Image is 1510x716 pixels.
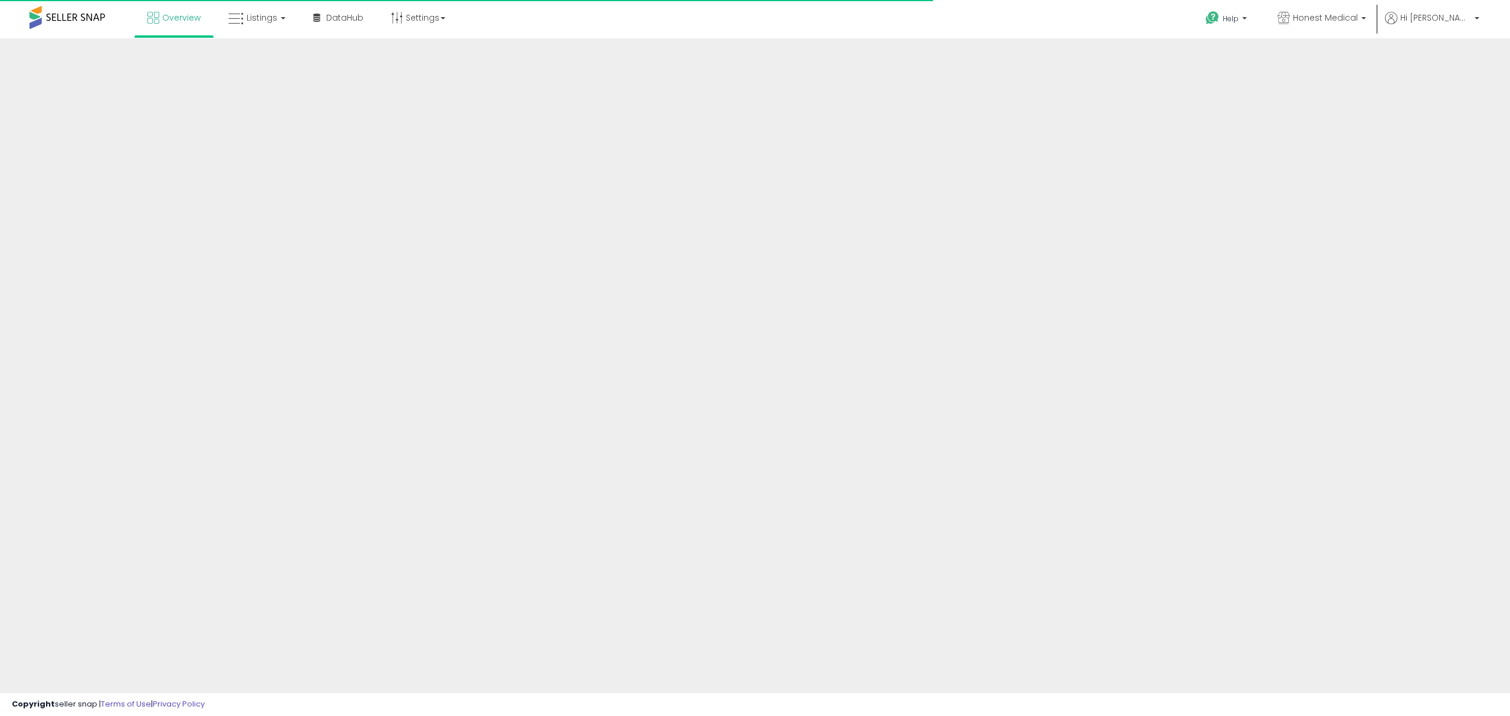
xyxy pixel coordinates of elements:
[247,12,277,24] span: Listings
[1400,12,1471,24] span: Hi [PERSON_NAME]
[1223,14,1239,24] span: Help
[162,12,201,24] span: Overview
[1385,12,1479,38] a: Hi [PERSON_NAME]
[326,12,363,24] span: DataHub
[1196,2,1259,38] a: Help
[1205,11,1220,25] i: Get Help
[1293,12,1358,24] span: Honest Medical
